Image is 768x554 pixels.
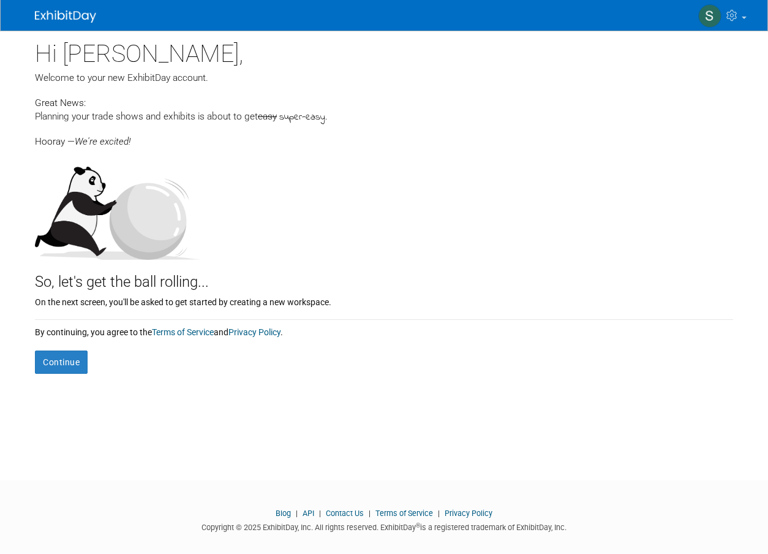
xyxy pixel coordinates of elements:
[35,96,733,110] div: Great News:
[35,154,200,260] img: Let's get the ball rolling
[375,509,433,518] a: Terms of Service
[35,124,733,148] div: Hooray —
[445,509,492,518] a: Privacy Policy
[366,509,374,518] span: |
[152,327,214,337] a: Terms of Service
[276,509,291,518] a: Blog
[258,111,277,122] span: easy
[293,509,301,518] span: |
[35,71,733,85] div: Welcome to your new ExhibitDay account.
[35,10,96,23] img: ExhibitDay
[35,260,733,293] div: So, let's get the ball rolling...
[279,110,325,124] span: super-easy
[35,351,88,374] button: Continue
[35,320,733,338] div: By continuing, you agree to the and .
[75,136,130,147] span: We're excited!
[35,110,733,124] div: Planning your trade shows and exhibits is about to get .
[35,31,733,71] div: Hi [PERSON_NAME],
[303,509,314,518] a: API
[698,4,721,28] img: Scott Bader
[316,509,324,518] span: |
[326,509,364,518] a: Contact Us
[35,293,733,308] div: On the next screen, you'll be asked to get started by creating a new workspace.
[435,509,443,518] span: |
[228,327,280,337] a: Privacy Policy
[416,522,420,529] sup: ®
